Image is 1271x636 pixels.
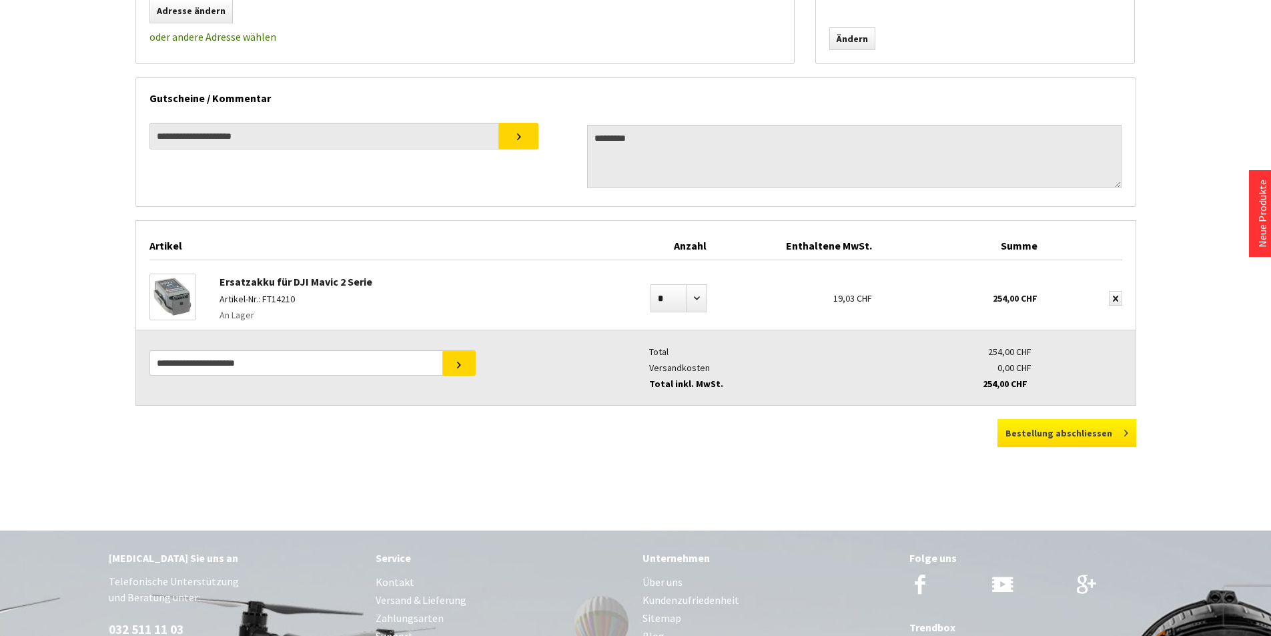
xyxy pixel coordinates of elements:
div: 254,00 CHF [879,267,1044,319]
div: Artikel [149,234,606,260]
button: Bestellung abschliessen [997,419,1136,447]
div: Gutscheine / Kommentar [149,78,1122,111]
div: Service [376,549,629,567]
a: Versand & Lieferung [376,591,629,609]
a: Neue Produkte [1256,180,1269,248]
span: An Lager [220,307,254,323]
a: Kundenzufriedenheit [643,591,896,609]
div: 0,00 CHF [917,360,1031,376]
div: Trendbox [909,619,1163,636]
div: [MEDICAL_DATA] Sie uns an [109,549,362,567]
div: Summe [879,234,1044,260]
a: Sitemap [643,609,896,627]
a: oder andere Adresse wählen [149,30,276,43]
a: Ersatzakku für DJI Mavic 2 Serie [220,275,372,288]
div: Folge uns [909,549,1163,567]
img: Ersatzakku für DJI Mavic 2 Serie [150,274,195,319]
a: Kontakt [376,573,629,591]
p: Artikel-Nr.: FT14210 [220,291,599,307]
div: Anzahl [606,234,713,260]
a: Zahlungsarten [376,609,629,627]
div: 19,03 CHF [713,267,879,318]
div: Total [649,344,917,360]
div: Unternehmen [643,549,896,567]
a: Ändern [829,27,875,50]
a: Über uns [643,573,896,591]
div: Versandkosten [649,360,917,376]
div: 254,00 CHF [913,376,1027,392]
div: Enthaltene MwSt. [713,234,879,260]
div: 254,00 CHF [917,344,1031,360]
div: Total inkl. MwSt. [649,376,917,392]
